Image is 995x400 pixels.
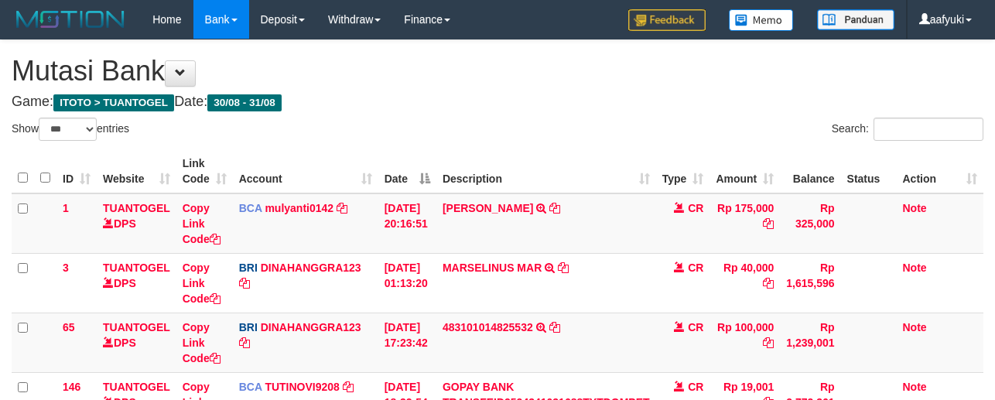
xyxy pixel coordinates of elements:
td: [DATE] 17:23:42 [378,313,436,372]
span: 30/08 - 31/08 [207,94,282,111]
input: Search: [874,118,983,141]
th: Date: activate to sort column descending [378,149,436,193]
a: mulyanti0142 [265,202,333,214]
span: ITOTO > TUANTOGEL [53,94,174,111]
th: Website: activate to sort column ascending [97,149,176,193]
th: Status [841,149,897,193]
span: BCA [239,202,262,214]
a: TUANTOGEL [103,321,170,333]
a: DINAHANGGRA123 [261,262,361,274]
a: Copy Link Code [183,321,221,364]
select: Showentries [39,118,97,141]
span: CR [688,202,703,214]
a: TUTINOVI9208 [265,381,339,393]
span: CR [688,321,703,333]
a: Note [903,381,927,393]
span: 3 [63,262,69,274]
img: MOTION_logo.png [12,8,129,31]
td: [DATE] 20:16:51 [378,193,436,254]
span: BCA [239,381,262,393]
a: DINAHANGGRA123 [261,321,361,333]
td: Rp 100,000 [709,313,780,372]
a: Copy 483101014825532 to clipboard [549,321,560,333]
td: Rp 40,000 [709,253,780,313]
img: Feedback.jpg [628,9,706,31]
span: 1 [63,202,69,214]
td: DPS [97,193,176,254]
td: [DATE] 01:13:20 [378,253,436,313]
a: Copy TUTINOVI9208 to clipboard [343,381,354,393]
span: CR [688,381,703,393]
a: [PERSON_NAME] [443,202,533,214]
td: DPS [97,313,176,372]
a: Copy DINAHANGGRA123 to clipboard [239,337,250,349]
th: Type: activate to sort column ascending [656,149,710,193]
img: panduan.png [817,9,894,30]
th: Description: activate to sort column ascending [436,149,656,193]
a: Copy Rp 175,000 to clipboard [763,217,774,230]
a: Note [903,262,927,274]
a: Copy JAJA JAHURI to clipboard [549,202,560,214]
label: Search: [832,118,983,141]
a: TUANTOGEL [103,202,170,214]
td: Rp 325,000 [780,193,840,254]
a: 483101014825532 [443,321,533,333]
td: Rp 1,615,596 [780,253,840,313]
a: Note [903,321,927,333]
a: Copy Rp 100,000 to clipboard [763,337,774,349]
a: Copy mulyanti0142 to clipboard [337,202,347,214]
h1: Mutasi Bank [12,56,983,87]
a: MARSELINUS MAR [443,262,542,274]
label: Show entries [12,118,129,141]
th: Balance [780,149,840,193]
span: CR [688,262,703,274]
a: Copy Link Code [183,202,221,245]
span: 65 [63,321,75,333]
img: Button%20Memo.svg [729,9,794,31]
a: Copy MARSELINUS MAR to clipboard [558,262,569,274]
td: Rp 175,000 [709,193,780,254]
a: Copy Link Code [183,262,221,305]
span: BRI [239,321,258,333]
td: DPS [97,253,176,313]
td: Rp 1,239,001 [780,313,840,372]
th: Account: activate to sort column ascending [233,149,378,193]
th: Action: activate to sort column ascending [897,149,984,193]
th: Link Code: activate to sort column ascending [176,149,233,193]
a: Copy Rp 40,000 to clipboard [763,277,774,289]
a: Copy DINAHANGGRA123 to clipboard [239,277,250,289]
a: TUANTOGEL [103,262,170,274]
span: BRI [239,262,258,274]
a: TUANTOGEL [103,381,170,393]
h4: Game: Date: [12,94,983,110]
th: Amount: activate to sort column ascending [709,149,780,193]
th: ID: activate to sort column ascending [56,149,97,193]
span: 146 [63,381,80,393]
a: Note [903,202,927,214]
